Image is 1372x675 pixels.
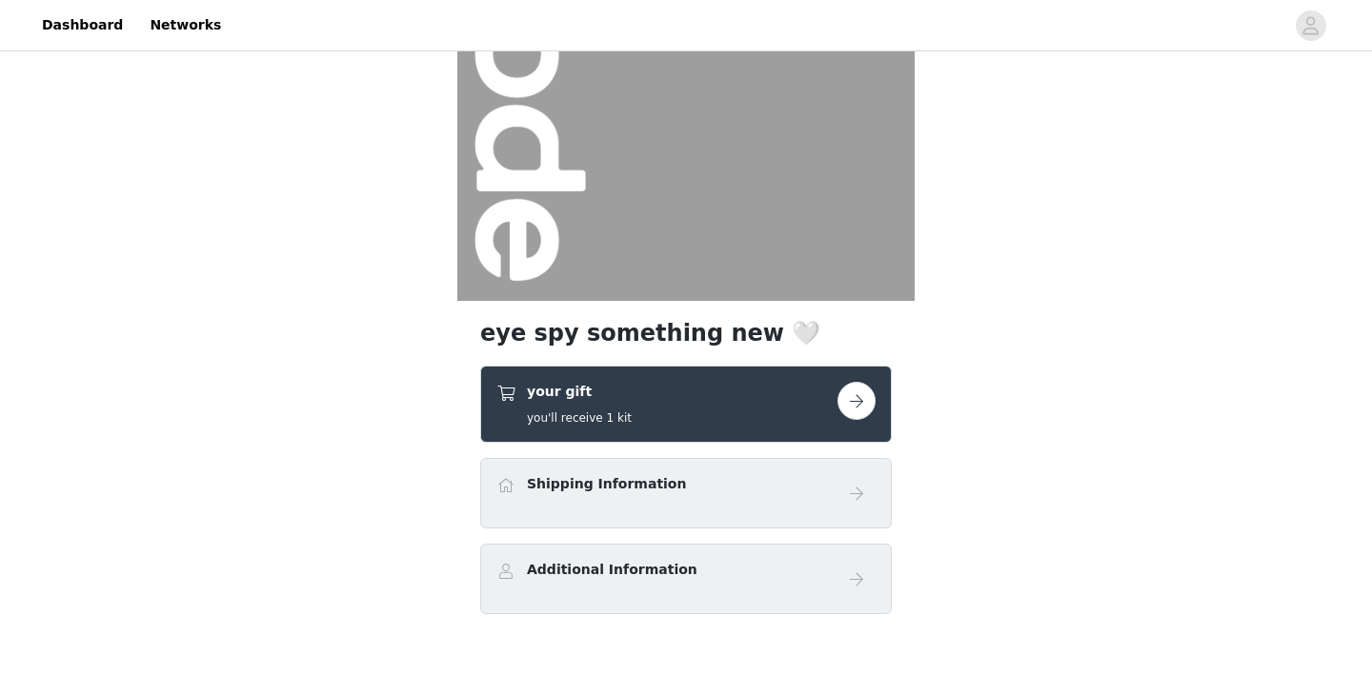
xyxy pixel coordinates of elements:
div: avatar [1301,10,1320,41]
h5: you'll receive 1 kit [527,409,632,427]
h1: eye spy something new 🤍 [480,316,892,350]
div: your gift [480,366,892,443]
a: Dashboard [30,4,134,47]
div: Additional Information [480,544,892,614]
h4: your gift [527,382,632,402]
h4: Additional Information [527,560,697,580]
div: Shipping Information [480,458,892,528]
a: Networks [138,4,232,47]
h4: Shipping Information [527,474,686,494]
